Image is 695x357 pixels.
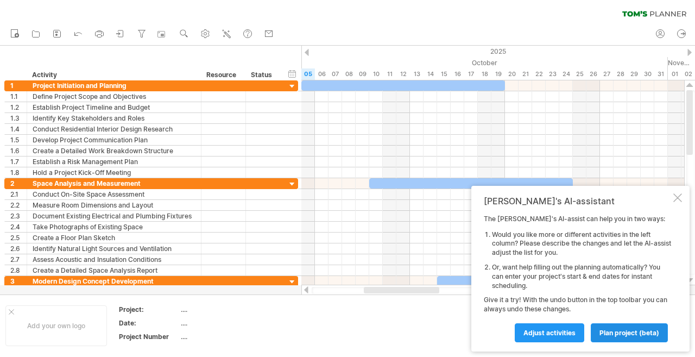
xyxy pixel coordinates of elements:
[301,68,315,80] div: Sunday, 5 October 2025
[33,211,195,221] div: Document Existing Electrical and Plumbing Fixtures
[396,68,410,80] div: Sunday, 12 October 2025
[10,102,27,112] div: 1.2
[10,222,27,232] div: 2.4
[5,305,107,346] div: Add your own logo
[356,68,369,80] div: Thursday, 9 October 2025
[10,189,27,199] div: 2.1
[33,254,195,265] div: Assess Acoustic and Insulation Conditions
[600,68,614,80] div: Monday, 27 October 2025
[33,200,195,210] div: Measure Room Dimensions and Layout
[10,156,27,167] div: 1.7
[451,68,464,80] div: Thursday, 16 October 2025
[119,305,179,314] div: Project:
[491,68,505,80] div: Sunday, 19 October 2025
[410,68,424,80] div: Monday, 13 October 2025
[315,68,328,80] div: Monday, 6 October 2025
[33,80,195,91] div: Project Initiation and Planning
[10,243,27,254] div: 2.6
[181,318,272,328] div: ....
[32,70,195,80] div: Activity
[10,124,27,134] div: 1.4
[573,68,586,80] div: Saturday, 25 October 2025
[181,332,272,341] div: ....
[523,329,576,337] span: Adjust activities
[437,68,451,80] div: Wednesday, 15 October 2025
[10,146,27,156] div: 1.6
[515,323,584,342] a: Adjust activities
[33,91,195,102] div: Define Project Scope and Objectives
[181,305,272,314] div: ....
[484,196,671,206] div: [PERSON_NAME]'s AI-assistant
[33,189,195,199] div: Conduct On-Site Space Assessment
[599,329,659,337] span: plan project (beta)
[10,265,27,275] div: 2.8
[10,254,27,265] div: 2.7
[532,68,546,80] div: Wednesday, 22 October 2025
[627,68,641,80] div: Wednesday, 29 October 2025
[484,215,671,342] div: The [PERSON_NAME]'s AI-assist can help you in two ways: Give it a try! With the undo button in th...
[586,68,600,80] div: Sunday, 26 October 2025
[10,178,27,189] div: 2
[251,70,275,80] div: Status
[668,68,681,80] div: Saturday, 1 November 2025
[10,167,27,178] div: 1.8
[10,113,27,123] div: 1.3
[342,68,356,80] div: Wednesday, 8 October 2025
[33,222,195,232] div: Take Photographs of Existing Space
[492,230,671,258] li: Would you like more or different activities in the left column? Please describe the changes and l...
[614,68,627,80] div: Tuesday, 28 October 2025
[478,68,491,80] div: Saturday, 18 October 2025
[33,167,195,178] div: Hold a Project Kick-Off Meeting
[10,91,27,102] div: 1.1
[10,276,27,286] div: 3
[10,200,27,210] div: 2.2
[247,57,668,68] div: October 2025
[119,318,179,328] div: Date:
[33,124,195,134] div: Conduct Residential Interior Design Research
[33,146,195,156] div: Create a Detailed Work Breakdown Structure
[10,211,27,221] div: 2.3
[33,102,195,112] div: Establish Project Timeline and Budget
[119,332,179,341] div: Project Number
[654,68,668,80] div: Friday, 31 October 2025
[424,68,437,80] div: Tuesday, 14 October 2025
[10,80,27,91] div: 1
[33,233,195,243] div: Create a Floor Plan Sketch
[519,68,532,80] div: Tuesday, 21 October 2025
[492,263,671,290] li: Or, want help filling out the planning automatically? You can enter your project's start & end da...
[33,113,195,123] div: Identify Key Stakeholders and Roles
[546,68,559,80] div: Thursday, 23 October 2025
[33,265,195,275] div: Create a Detailed Space Analysis Report
[464,68,478,80] div: Friday, 17 October 2025
[206,70,239,80] div: Resource
[10,135,27,145] div: 1.5
[328,68,342,80] div: Tuesday, 7 October 2025
[369,68,383,80] div: Friday, 10 October 2025
[33,178,195,189] div: Space Analysis and Measurement
[33,135,195,145] div: Develop Project Communication Plan
[33,243,195,254] div: Identify Natural Light Sources and Ventilation
[681,68,695,80] div: Sunday, 2 November 2025
[33,276,195,286] div: Modern Design Concept Development
[505,68,519,80] div: Monday, 20 October 2025
[10,233,27,243] div: 2.5
[383,68,396,80] div: Saturday, 11 October 2025
[559,68,573,80] div: Friday, 24 October 2025
[591,323,668,342] a: plan project (beta)
[33,156,195,167] div: Establish a Risk Management Plan
[641,68,654,80] div: Thursday, 30 October 2025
